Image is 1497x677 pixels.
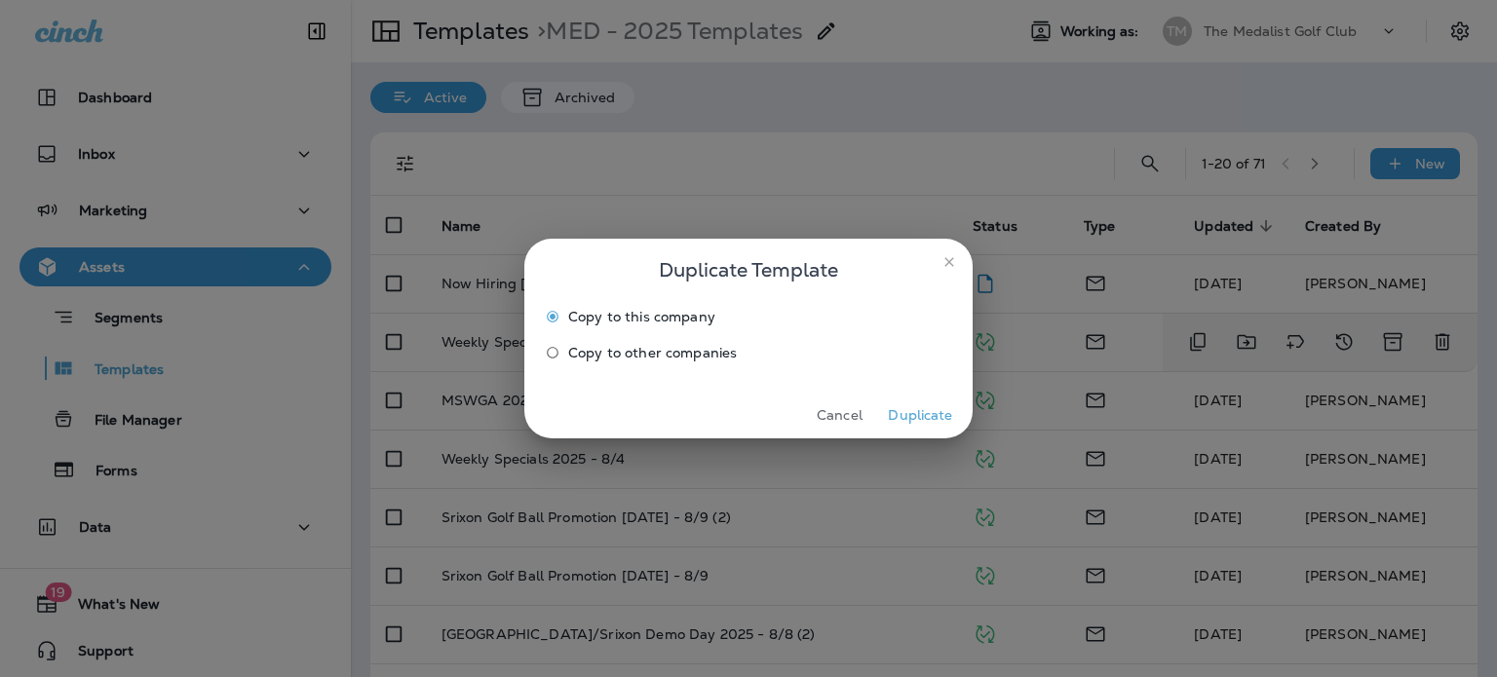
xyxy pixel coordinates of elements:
span: Copy to other companies [568,345,737,360]
button: close [934,246,965,278]
span: Copy to this company [568,309,715,324]
button: Cancel [803,400,876,431]
span: Duplicate Template [659,254,838,285]
button: Duplicate [884,400,957,431]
